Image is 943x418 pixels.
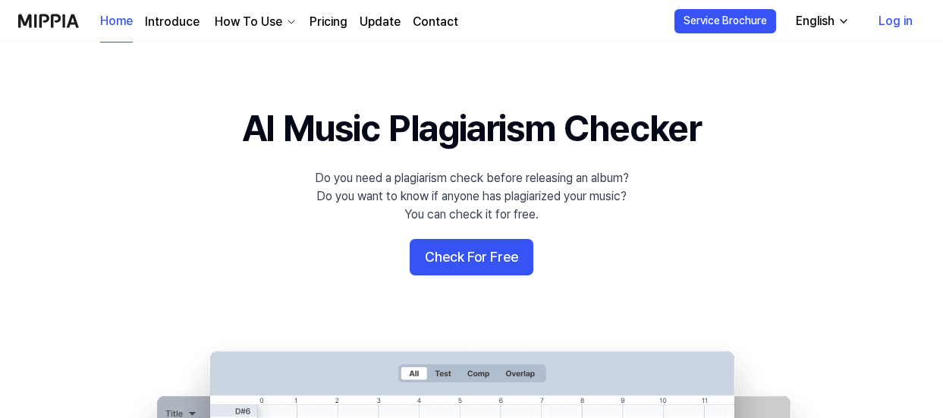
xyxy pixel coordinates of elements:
[212,13,297,31] button: How To Use
[145,13,200,31] a: Introduce
[360,13,401,31] a: Update
[793,12,838,30] div: English
[212,13,285,31] div: How To Use
[310,13,347,31] a: Pricing
[100,1,133,42] a: Home
[410,239,533,275] button: Check For Free
[242,103,701,154] h1: AI Music Plagiarism Checker
[413,13,458,31] a: Contact
[674,9,776,33] button: Service Brochure
[784,6,859,36] button: English
[315,169,629,224] div: Do you need a plagiarism check before releasing an album? Do you want to know if anyone has plagi...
